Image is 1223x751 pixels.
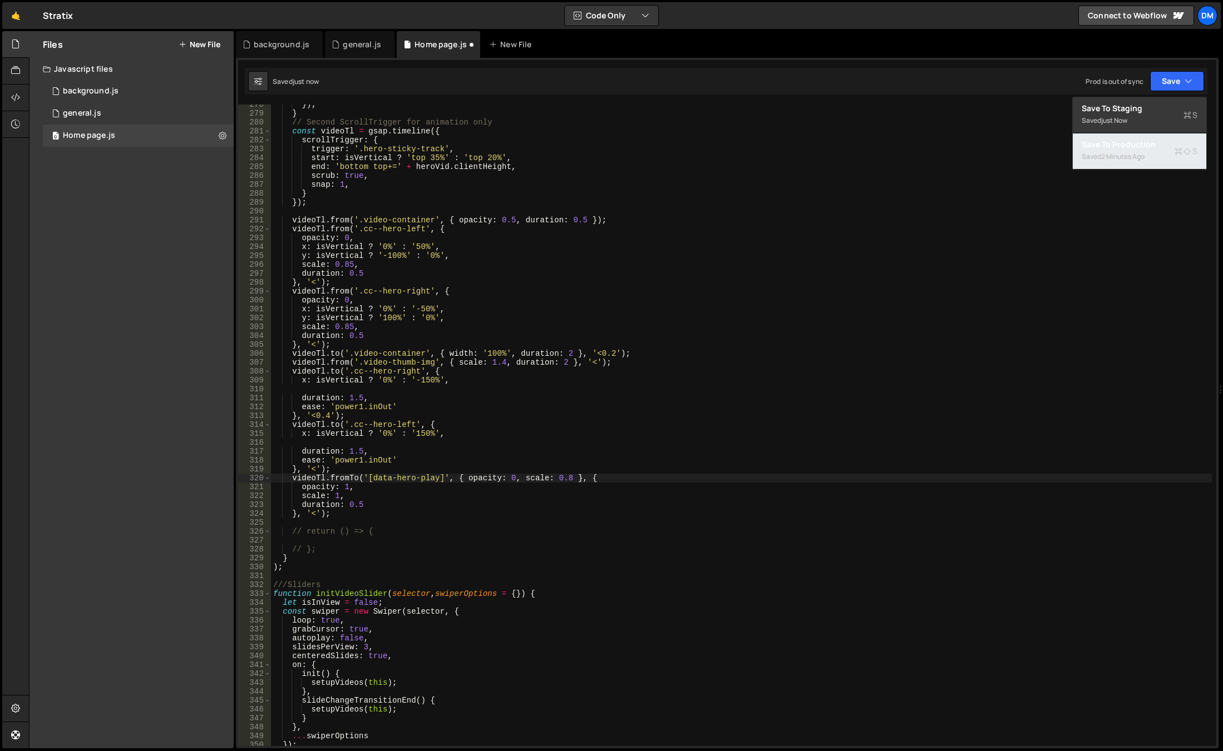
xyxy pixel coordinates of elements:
div: general.js [343,39,381,50]
div: 306 [238,349,271,358]
div: Javascript files [29,58,234,80]
button: Save [1150,71,1204,91]
div: just now [293,77,319,86]
button: Save to StagingS Savedjust now [1073,97,1206,133]
div: 333 [238,589,271,598]
div: 331 [238,571,271,580]
div: Saved [273,77,319,86]
div: 308 [238,367,271,376]
span: 0 [52,132,59,141]
div: 282 [238,136,271,145]
div: 291 [238,216,271,225]
div: 307 [238,358,271,367]
div: 298 [238,278,271,287]
div: 349 [238,732,271,740]
div: 344 [238,687,271,696]
div: 292 [238,225,271,233]
h2: Files [43,38,63,51]
div: 320 [238,474,271,483]
div: Save to Production [1082,139,1197,150]
div: 336 [238,616,271,625]
div: 338 [238,634,271,643]
span: S [1183,110,1197,121]
div: 299 [238,287,271,296]
div: 315 [238,429,271,438]
span: S [1175,146,1197,157]
div: just now [1101,116,1127,125]
div: Saved [1082,150,1197,163]
div: 283 [238,145,271,153]
div: 339 [238,643,271,651]
div: 345 [238,696,271,705]
div: 297 [238,269,271,278]
button: New File [179,40,220,49]
button: Save to ProductionS Saved2 minutes ago [1073,133,1206,170]
div: Code Only [1072,97,1207,170]
div: 343 [238,678,271,687]
div: 311 [238,394,271,402]
div: 289 [238,198,271,207]
div: 280 [238,118,271,127]
div: 309 [238,376,271,385]
div: 285 [238,162,271,171]
div: 319 [238,465,271,474]
div: 296 [238,260,271,269]
div: general.js [63,108,101,118]
div: 322 [238,491,271,500]
div: 294 [238,242,271,251]
div: background.js [63,86,119,96]
div: 317 [238,447,271,456]
div: 304 [238,331,271,340]
div: 303 [238,322,271,331]
div: Home page.js [415,39,467,50]
div: 290 [238,207,271,216]
div: Prod is out of sync [1086,77,1143,86]
div: 293 [238,233,271,242]
div: Stratix [43,9,73,22]
div: 314 [238,420,271,429]
div: 287 [238,180,271,189]
a: Dm [1197,6,1217,26]
div: 328 [238,545,271,554]
div: 284 [238,153,271,162]
div: Home page.js [63,131,115,141]
div: 330 [238,563,271,571]
div: 313 [238,411,271,420]
div: 281 [238,127,271,136]
div: 288 [238,189,271,198]
a: 🤙 [2,2,29,29]
div: 347 [238,714,271,723]
div: Saved [1082,114,1197,127]
div: 350 [238,740,271,749]
div: New File [489,39,536,50]
div: background.js [254,39,309,50]
div: 286 [238,171,271,180]
div: 346 [238,705,271,714]
button: Code Only [565,6,658,26]
div: 278 [238,100,271,109]
div: Save to Staging [1082,103,1197,114]
div: 321 [238,483,271,491]
div: 337 [238,625,271,634]
div: 295 [238,251,271,260]
div: 329 [238,554,271,563]
div: 16575/45066.js [43,80,234,102]
div: 324 [238,509,271,518]
div: 305 [238,340,271,349]
div: 318 [238,456,271,465]
div: 302 [238,314,271,322]
div: 323 [238,500,271,509]
div: 326 [238,527,271,536]
div: 312 [238,402,271,411]
div: 16575/45802.js [43,102,234,125]
div: 301 [238,305,271,314]
div: 334 [238,598,271,607]
div: 279 [238,109,271,118]
div: 327 [238,536,271,545]
div: 341 [238,660,271,669]
div: 335 [238,607,271,616]
div: 300 [238,296,271,305]
div: 340 [238,651,271,660]
div: 342 [238,669,271,678]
